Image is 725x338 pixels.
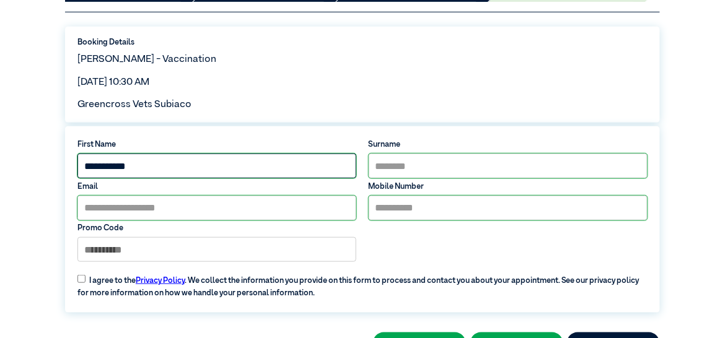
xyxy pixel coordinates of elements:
a: Privacy Policy [136,277,185,285]
span: [DATE] 10:30 AM [77,77,149,87]
label: First Name [77,139,356,150]
label: Mobile Number [369,181,648,193]
label: Email [77,181,356,193]
span: Greencross Vets Subiaco [77,100,191,110]
span: [PERSON_NAME] - Vaccination [77,54,216,64]
label: Booking Details [77,37,648,48]
input: I agree to thePrivacy Policy. We collect the information you provide on this form to process and ... [77,275,86,283]
label: I agree to the . We collect the information you provide on this form to process and contact you a... [71,267,653,299]
label: Surname [369,139,648,150]
label: Promo Code [77,222,356,234]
